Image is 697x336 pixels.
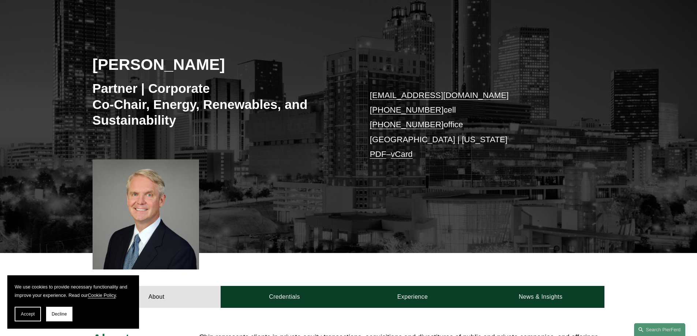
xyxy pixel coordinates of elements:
[88,292,116,298] a: Cookie Policy
[391,150,413,159] a: vCard
[46,307,72,321] button: Decline
[634,323,685,336] a: Search this site
[21,312,35,317] span: Accept
[349,286,477,308] a: Experience
[370,105,444,114] a: [PHONE_NUMBER]
[370,150,386,159] a: PDF
[93,286,221,308] a: About
[7,275,139,329] section: Cookie banner
[370,120,444,129] a: [PHONE_NUMBER]
[93,80,349,128] h3: Partner | Corporate Co-Chair, Energy, Renewables, and Sustainability
[221,286,349,308] a: Credentials
[52,312,67,317] span: Decline
[370,91,509,100] a: [EMAIL_ADDRESS][DOMAIN_NAME]
[476,286,604,308] a: News & Insights
[93,55,349,74] h2: [PERSON_NAME]
[15,307,41,321] button: Accept
[15,283,132,299] p: We use cookies to provide necessary functionality and improve your experience. Read our .
[370,88,583,162] p: cell office [GEOGRAPHIC_DATA] | [US_STATE] –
